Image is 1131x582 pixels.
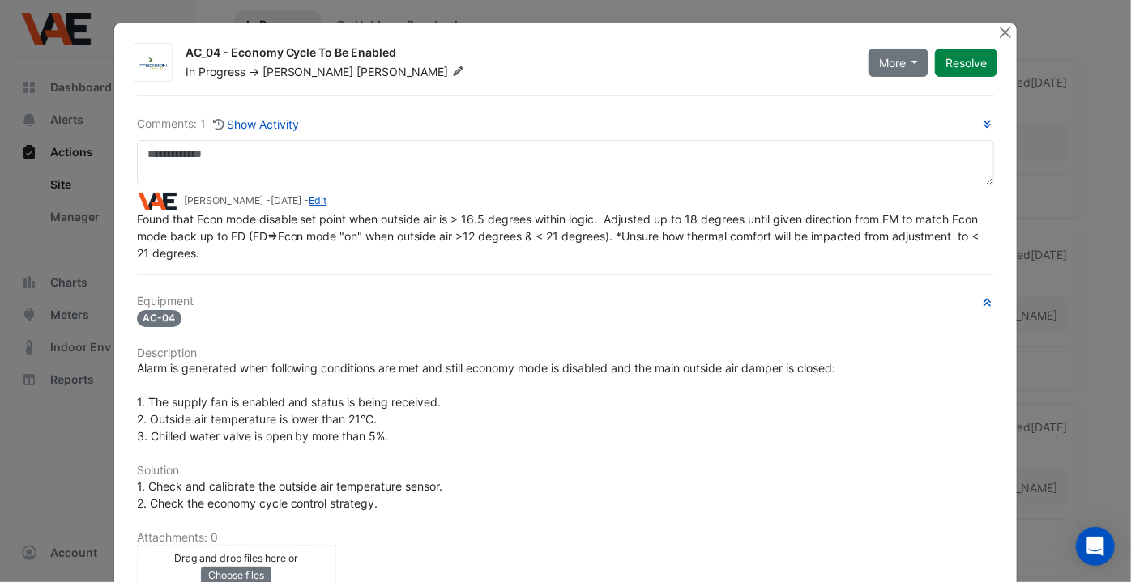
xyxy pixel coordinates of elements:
[137,310,182,327] span: AC-04
[137,295,995,308] h6: Equipment
[137,531,995,545] h6: Attachments: 0
[137,193,177,210] img: VAE Group
[262,65,354,79] span: [PERSON_NAME]
[1076,527,1115,566] div: Open Intercom Messenger
[184,193,327,208] small: [PERSON_NAME] - -
[869,49,929,77] button: More
[997,23,1014,40] button: Close
[935,49,997,77] button: Resolve
[137,346,995,360] h6: Description
[357,64,467,80] span: [PERSON_NAME]
[879,54,906,71] span: More
[137,464,995,478] h6: Solution
[186,45,849,64] div: AC_04 - Economy Cycle To Be Enabled
[134,55,172,71] img: Precision Group
[137,361,836,443] span: Alarm is generated when following conditions are met and still economy mode is disabled and the m...
[137,479,443,510] span: 1. Check and calibrate the outside air temperature sensor. 2. Check the economy cycle control str...
[309,194,327,206] a: Edit
[271,194,302,206] span: 2025-08-12 10:56:19
[137,115,301,134] div: Comments: 1
[137,212,983,260] span: Found that Econ mode disable set point when outside air is > 16.5 degrees within logic. Adjusted ...
[174,552,298,564] small: Drag and drop files here or
[212,115,301,134] button: Show Activity
[186,65,245,79] span: In Progress
[249,65,259,79] span: ->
